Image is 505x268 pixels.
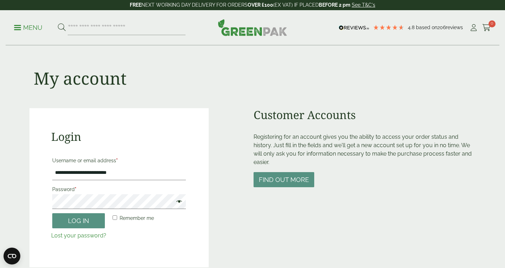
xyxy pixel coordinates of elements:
img: GreenPak Supplies [218,19,287,36]
button: Find out more [254,172,314,187]
span: Based on [416,25,437,30]
h1: My account [34,68,127,89]
span: 206 [437,25,446,30]
span: Remember me [120,215,154,221]
a: Find out more [254,177,314,183]
strong: FREE [130,2,141,8]
h2: Customer Accounts [254,108,476,122]
button: Log in [52,213,105,228]
a: Lost your password? [51,232,106,239]
span: 4.8 [408,25,416,30]
i: My Account [469,24,478,31]
button: Open CMP widget [4,248,20,264]
p: Menu [14,24,42,32]
span: reviews [446,25,463,30]
div: 4.79 Stars [373,24,404,31]
a: Menu [14,24,42,31]
a: See T&C's [352,2,375,8]
label: Password [52,184,186,194]
img: REVIEWS.io [339,25,369,30]
label: Username or email address [52,156,186,165]
a: 0 [482,22,491,33]
input: Remember me [113,215,117,220]
strong: BEFORE 2 pm [319,2,350,8]
strong: OVER £100 [248,2,273,8]
h2: Login [51,130,187,143]
i: Cart [482,24,491,31]
p: Registering for an account gives you the ability to access your order status and history. Just fi... [254,133,476,166]
span: 0 [489,20,496,27]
